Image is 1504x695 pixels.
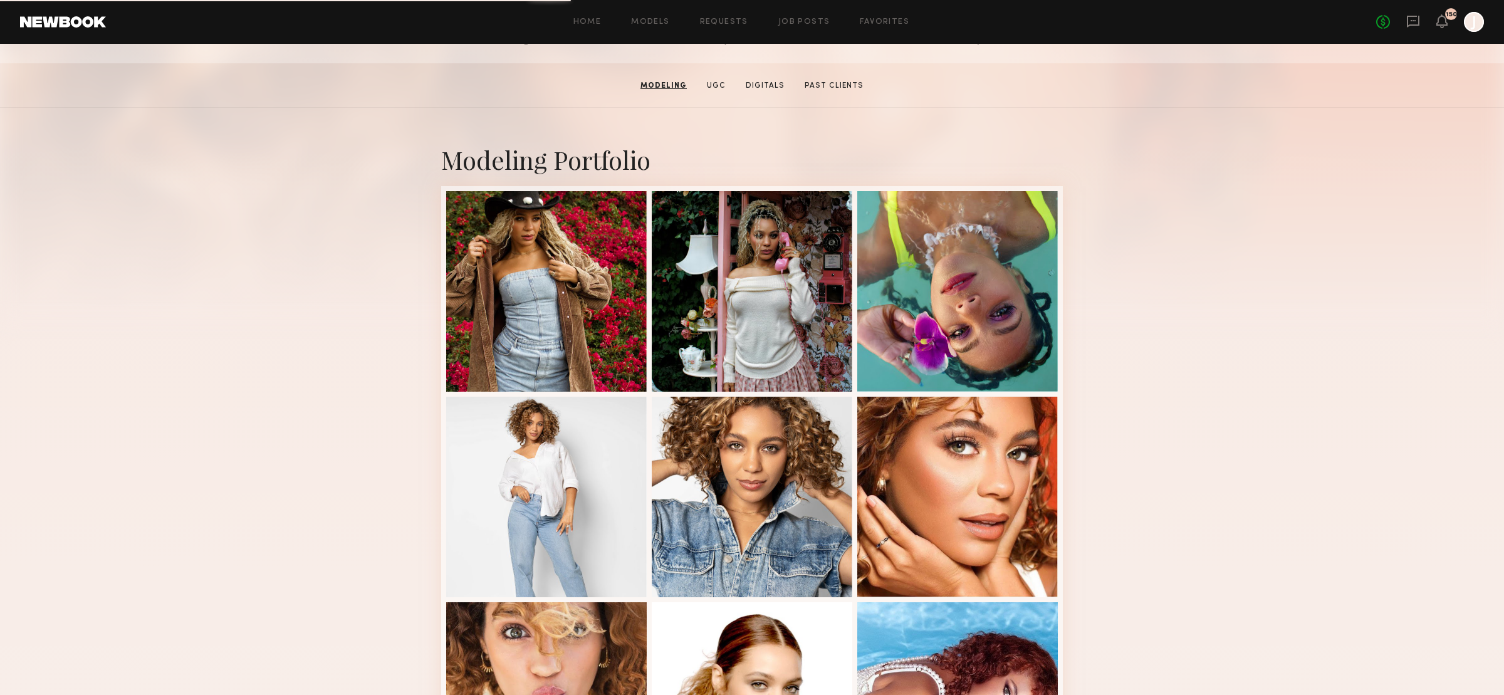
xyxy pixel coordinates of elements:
a: Digitals [741,80,790,91]
div: Modeling Portfolio [441,143,1063,176]
a: Job Posts [778,18,830,26]
a: Modeling [635,80,692,91]
a: J [1464,12,1484,32]
a: UGC [702,80,731,91]
a: Home [573,18,602,26]
a: Favorites [860,18,909,26]
a: Models [631,18,669,26]
a: Past Clients [800,80,869,91]
a: Requests [700,18,748,26]
div: 150 [1446,11,1457,18]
